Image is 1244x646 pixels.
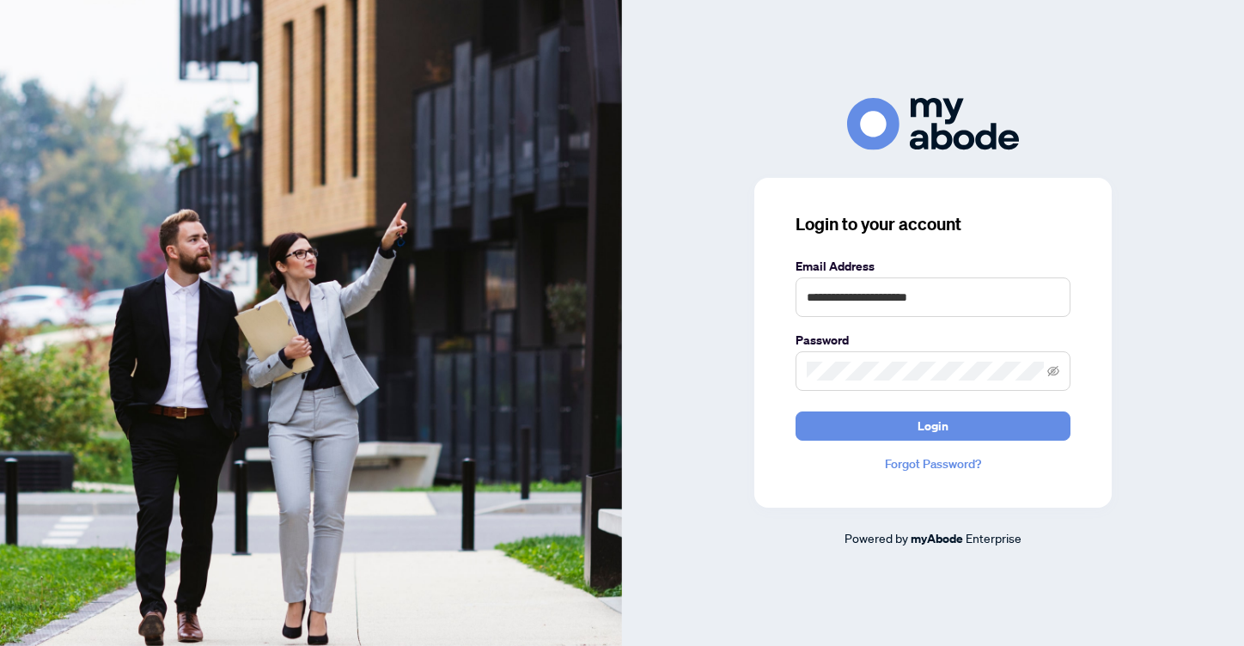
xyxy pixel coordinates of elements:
img: ma-logo [847,98,1019,150]
span: eye-invisible [1047,365,1059,377]
a: Forgot Password? [796,454,1070,473]
span: Login [918,412,948,440]
span: Powered by [845,530,908,545]
a: myAbode [911,529,963,548]
button: Login [796,411,1070,441]
h3: Login to your account [796,212,1070,236]
label: Password [796,331,1070,350]
span: Enterprise [966,530,1021,545]
label: Email Address [796,257,1070,276]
